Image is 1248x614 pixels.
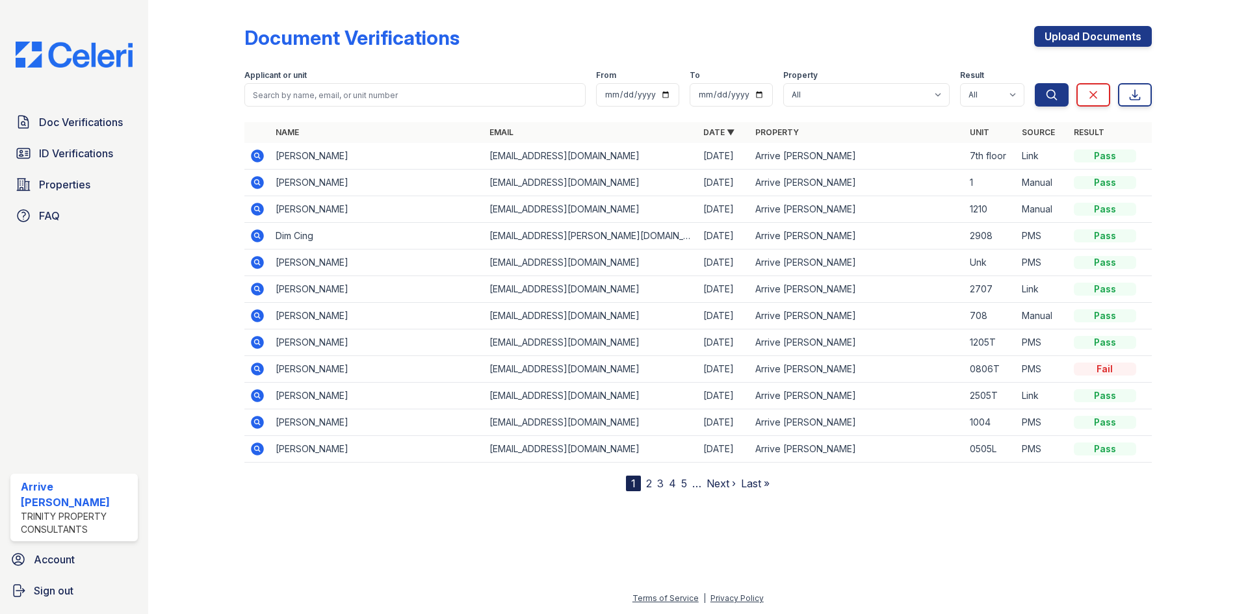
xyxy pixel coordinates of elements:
a: Result [1074,127,1104,137]
td: Arrive [PERSON_NAME] [750,409,964,436]
td: [PERSON_NAME] [270,249,484,276]
td: [PERSON_NAME] [270,436,484,463]
div: Pass [1074,442,1136,455]
td: 0505L [965,436,1017,463]
div: Arrive [PERSON_NAME] [21,479,133,510]
td: Link [1017,143,1069,170]
div: Pass [1074,229,1136,242]
td: Arrive [PERSON_NAME] [750,196,964,223]
div: Pass [1074,416,1136,429]
a: ID Verifications [10,140,138,166]
td: PMS [1017,436,1069,463]
a: FAQ [10,203,138,229]
td: Arrive [PERSON_NAME] [750,170,964,196]
td: Manual [1017,303,1069,329]
td: Arrive [PERSON_NAME] [750,303,964,329]
td: 7th floor [965,143,1017,170]
td: [DATE] [698,329,750,356]
td: PMS [1017,223,1069,249]
div: | [703,593,706,603]
label: To [690,70,700,81]
td: 2505T [965,383,1017,409]
td: [EMAIL_ADDRESS][DOMAIN_NAME] [484,170,698,196]
td: 2908 [965,223,1017,249]
td: [EMAIL_ADDRESS][DOMAIN_NAME] [484,356,698,383]
td: [DATE] [698,356,750,383]
div: Fail [1074,363,1136,376]
div: Pass [1074,176,1136,189]
a: Last » [741,477,770,490]
td: PMS [1017,356,1069,383]
td: PMS [1017,249,1069,276]
td: Arrive [PERSON_NAME] [750,436,964,463]
td: 1004 [965,409,1017,436]
td: Arrive [PERSON_NAME] [750,143,964,170]
div: Pass [1074,256,1136,269]
div: Document Verifications [244,26,460,49]
a: Sign out [5,578,143,604]
a: Unit [970,127,989,137]
td: Arrive [PERSON_NAME] [750,383,964,409]
td: Dim Cing [270,223,484,249]
a: Privacy Policy [710,593,764,603]
td: 1205T [965,329,1017,356]
td: [PERSON_NAME] [270,329,484,356]
span: Doc Verifications [39,114,123,130]
a: Email [489,127,513,137]
span: FAQ [39,208,60,224]
td: 1210 [965,196,1017,223]
td: Unk [965,249,1017,276]
td: [DATE] [698,383,750,409]
span: ID Verifications [39,146,113,161]
td: [EMAIL_ADDRESS][DOMAIN_NAME] [484,276,698,303]
a: Property [755,127,799,137]
div: Pass [1074,389,1136,402]
td: Arrive [PERSON_NAME] [750,249,964,276]
label: Property [783,70,818,81]
a: 3 [657,477,664,490]
td: [PERSON_NAME] [270,356,484,383]
td: [PERSON_NAME] [270,170,484,196]
td: [EMAIL_ADDRESS][DOMAIN_NAME] [484,143,698,170]
td: [PERSON_NAME] [270,383,484,409]
td: [DATE] [698,223,750,249]
div: 1 [626,476,641,491]
td: [DATE] [698,170,750,196]
td: [DATE] [698,196,750,223]
a: Upload Documents [1034,26,1152,47]
td: [DATE] [698,276,750,303]
div: Trinity Property Consultants [21,510,133,536]
td: [EMAIL_ADDRESS][DOMAIN_NAME] [484,303,698,329]
span: Properties [39,177,90,192]
td: Link [1017,276,1069,303]
td: 1 [965,170,1017,196]
span: Sign out [34,583,73,598]
td: Link [1017,383,1069,409]
td: [EMAIL_ADDRESS][DOMAIN_NAME] [484,196,698,223]
td: Arrive [PERSON_NAME] [750,223,964,249]
div: Pass [1074,336,1136,349]
a: 2 [646,477,652,490]
td: [DATE] [698,143,750,170]
td: PMS [1017,409,1069,436]
label: From [596,70,616,81]
a: Name [276,127,299,137]
span: … [692,476,701,491]
td: Manual [1017,196,1069,223]
td: Arrive [PERSON_NAME] [750,356,964,383]
td: 708 [965,303,1017,329]
span: Account [34,552,75,567]
td: [EMAIL_ADDRESS][DOMAIN_NAME] [484,383,698,409]
a: Account [5,546,143,572]
a: Properties [10,172,138,198]
img: CE_Logo_Blue-a8612792a0a2168367f1c8372b55b34899dd931a85d93a1a3d3e32e68fde9ad4.png [5,42,143,68]
td: [EMAIL_ADDRESS][DOMAIN_NAME] [484,329,698,356]
td: PMS [1017,329,1069,356]
td: [DATE] [698,303,750,329]
td: [EMAIL_ADDRESS][DOMAIN_NAME] [484,249,698,276]
td: [PERSON_NAME] [270,196,484,223]
div: Pass [1074,283,1136,296]
td: [PERSON_NAME] [270,409,484,436]
input: Search by name, email, or unit number [244,83,586,107]
div: Pass [1074,149,1136,162]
